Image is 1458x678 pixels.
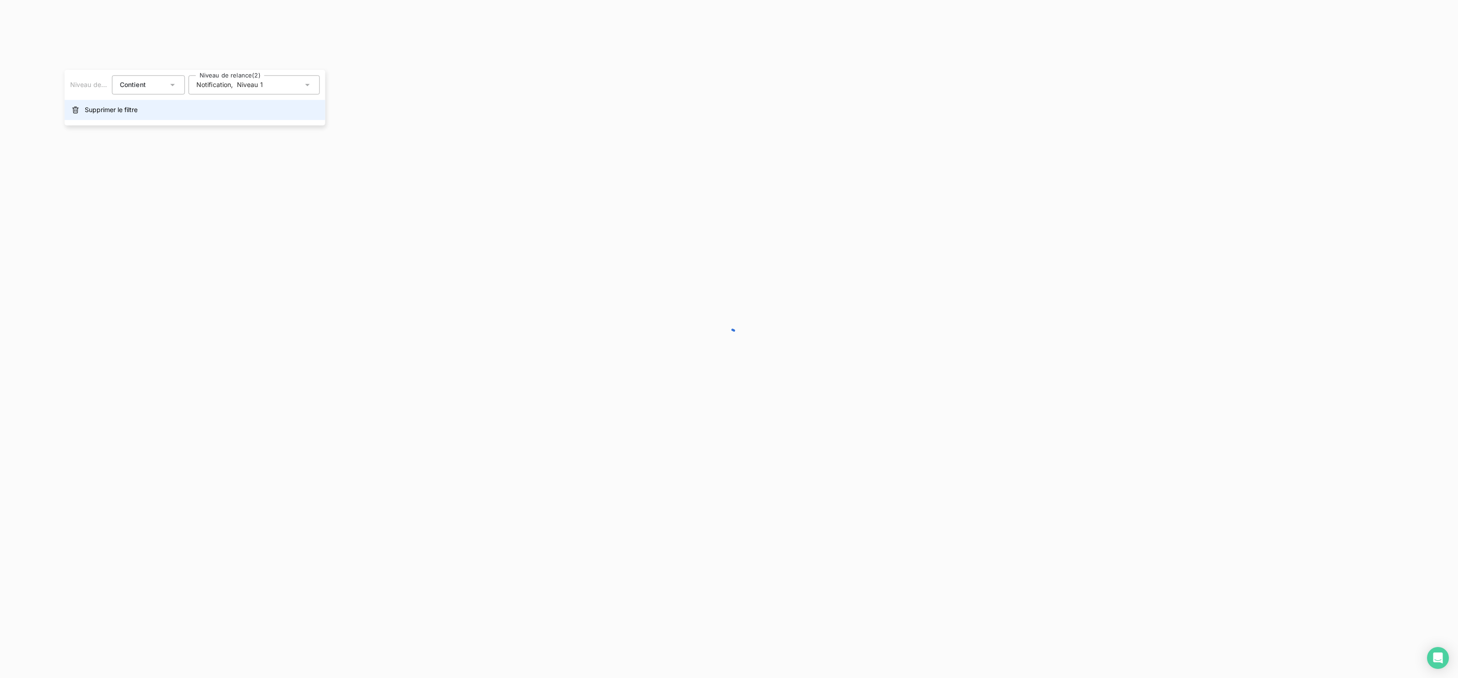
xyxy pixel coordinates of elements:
span: Notification [196,80,231,89]
span: Niveau 1 [237,80,263,89]
span: , [231,80,233,89]
div: Open Intercom Messenger [1427,647,1449,669]
span: Niveau de relance [70,81,126,88]
span: Contient [120,81,146,88]
button: Supprimer le filtre [65,100,325,120]
span: Supprimer le filtre [85,105,138,114]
